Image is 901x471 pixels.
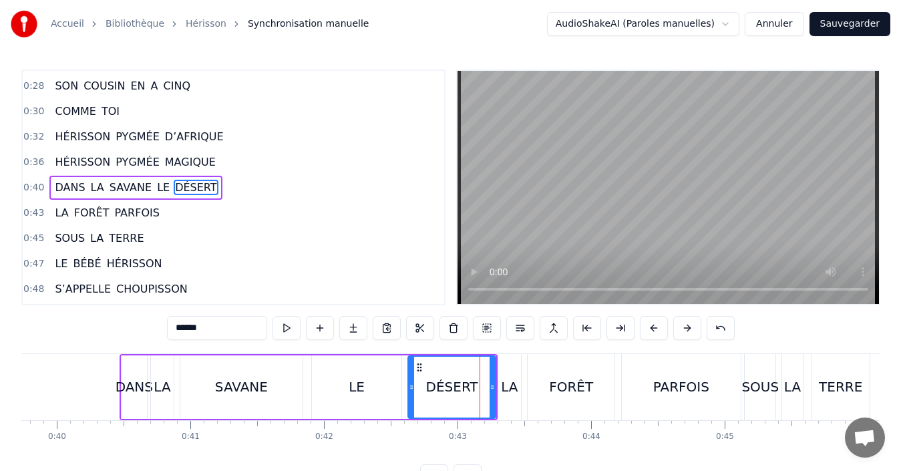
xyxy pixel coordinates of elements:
div: 0:40 [48,432,66,442]
a: Bibliothèque [106,17,164,31]
span: SOUS [53,230,86,246]
nav: breadcrumb [51,17,369,31]
span: LE [53,256,69,271]
span: TERRE [108,230,145,246]
div: SOUS [741,377,779,397]
a: Accueil [51,17,84,31]
span: TOI [100,104,121,119]
div: PARFOIS [653,377,709,397]
span: Synchronisation manuelle [248,17,369,31]
div: FORÊT [549,377,593,397]
div: 0:42 [315,432,333,442]
span: SAVANE [108,180,153,195]
span: PYGMÉE [114,129,161,144]
button: Sauvegarder [809,12,890,36]
span: HÉRISSON [53,154,112,170]
a: Hérisson [186,17,226,31]
span: FORÊT [73,205,111,220]
span: 0:48 [23,283,44,296]
span: DÉSERT [174,180,218,195]
span: LA [89,230,105,246]
div: SAVANE [215,377,268,397]
span: 0:32 [23,130,44,144]
span: MAGIQUE [164,154,217,170]
span: A [150,78,160,94]
div: LA [501,377,518,397]
span: DANS [53,180,86,195]
span: CINQ [162,78,192,94]
span: LE [156,180,171,195]
span: S’APPELLE [53,281,112,297]
span: COUSIN [82,78,126,94]
span: 0:47 [23,257,44,271]
div: LA [154,377,170,397]
div: DANS [116,377,153,397]
div: 0:45 [716,432,734,442]
span: HÉRISSON [106,256,164,271]
button: Annuler [745,12,803,36]
span: D’AFRIQUE [164,129,225,144]
div: Ouvrir le chat [845,418,885,458]
span: COMME [53,104,97,119]
span: LA [53,205,69,220]
div: LA [784,377,801,397]
span: 0:30 [23,105,44,118]
span: EN [130,78,147,94]
div: LE [349,377,365,397]
span: PARFOIS [113,205,160,220]
span: 0:36 [23,156,44,169]
span: PYGMÉE [114,154,161,170]
span: HÉRISSON [53,129,112,144]
span: 0:40 [23,181,44,194]
span: 0:28 [23,80,44,93]
span: LA [89,180,106,195]
img: youka [11,11,37,37]
div: 0:43 [449,432,467,442]
span: CHOUPISSON [115,281,189,297]
div: TERRE [819,377,862,397]
span: SON [53,78,79,94]
div: DÉSERT [426,377,478,397]
span: BÉBÉ [71,256,102,271]
div: 0:44 [582,432,600,442]
span: 0:43 [23,206,44,220]
div: 0:41 [182,432,200,442]
span: 0:45 [23,232,44,245]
